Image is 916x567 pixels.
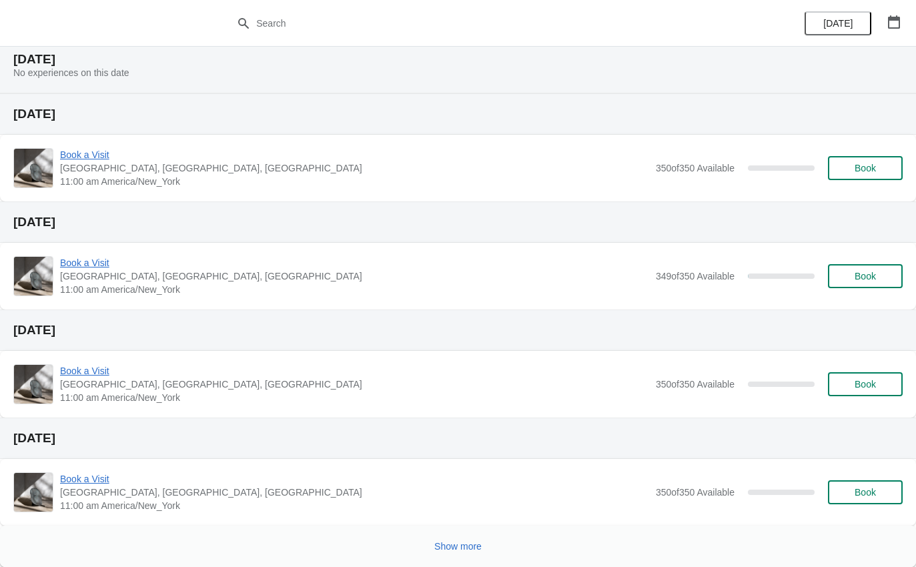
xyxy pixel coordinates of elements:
span: Book a Visit [60,148,649,161]
span: [GEOGRAPHIC_DATA], [GEOGRAPHIC_DATA], [GEOGRAPHIC_DATA] [60,378,649,391]
h2: [DATE] [13,324,903,337]
span: 11:00 am America/New_York [60,175,649,188]
span: [GEOGRAPHIC_DATA], [GEOGRAPHIC_DATA], [GEOGRAPHIC_DATA] [60,161,649,175]
button: Book [828,480,903,504]
span: Book a Visit [60,472,649,486]
span: 350 of 350 Available [656,487,735,498]
span: Book a Visit [60,256,649,269]
img: Book a Visit | The Noguchi Museum, 33rd Road, Astoria, NY, USA | 11:00 am America/New_York [14,473,53,512]
span: 350 of 350 Available [656,379,735,390]
input: Search [256,11,687,35]
span: Book [855,271,876,281]
span: Book [855,487,876,498]
h2: [DATE] [13,107,903,121]
span: 350 of 350 Available [656,163,735,173]
button: Show more [429,534,487,558]
button: Book [828,264,903,288]
span: Book [855,379,876,390]
button: Book [828,372,903,396]
img: Book a Visit | The Noguchi Museum, 33rd Road, Astoria, NY, USA | 11:00 am America/New_York [14,149,53,187]
h2: [DATE] [13,215,903,229]
span: 11:00 am America/New_York [60,499,649,512]
img: Book a Visit | The Noguchi Museum, 33rd Road, Astoria, NY, USA | 11:00 am America/New_York [14,257,53,296]
button: [DATE] [805,11,871,35]
button: Book [828,156,903,180]
h2: [DATE] [13,432,903,445]
span: Book [855,163,876,173]
img: Book a Visit | The Noguchi Museum, 33rd Road, Astoria, NY, USA | 11:00 am America/New_York [14,365,53,404]
span: [DATE] [823,18,853,29]
span: [GEOGRAPHIC_DATA], [GEOGRAPHIC_DATA], [GEOGRAPHIC_DATA] [60,486,649,499]
span: Book a Visit [60,364,649,378]
span: No experiences on this date [13,67,129,78]
span: Show more [434,541,482,552]
span: 349 of 350 Available [656,271,735,281]
span: 11:00 am America/New_York [60,283,649,296]
span: 11:00 am America/New_York [60,391,649,404]
h2: [DATE] [13,53,903,66]
span: [GEOGRAPHIC_DATA], [GEOGRAPHIC_DATA], [GEOGRAPHIC_DATA] [60,269,649,283]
